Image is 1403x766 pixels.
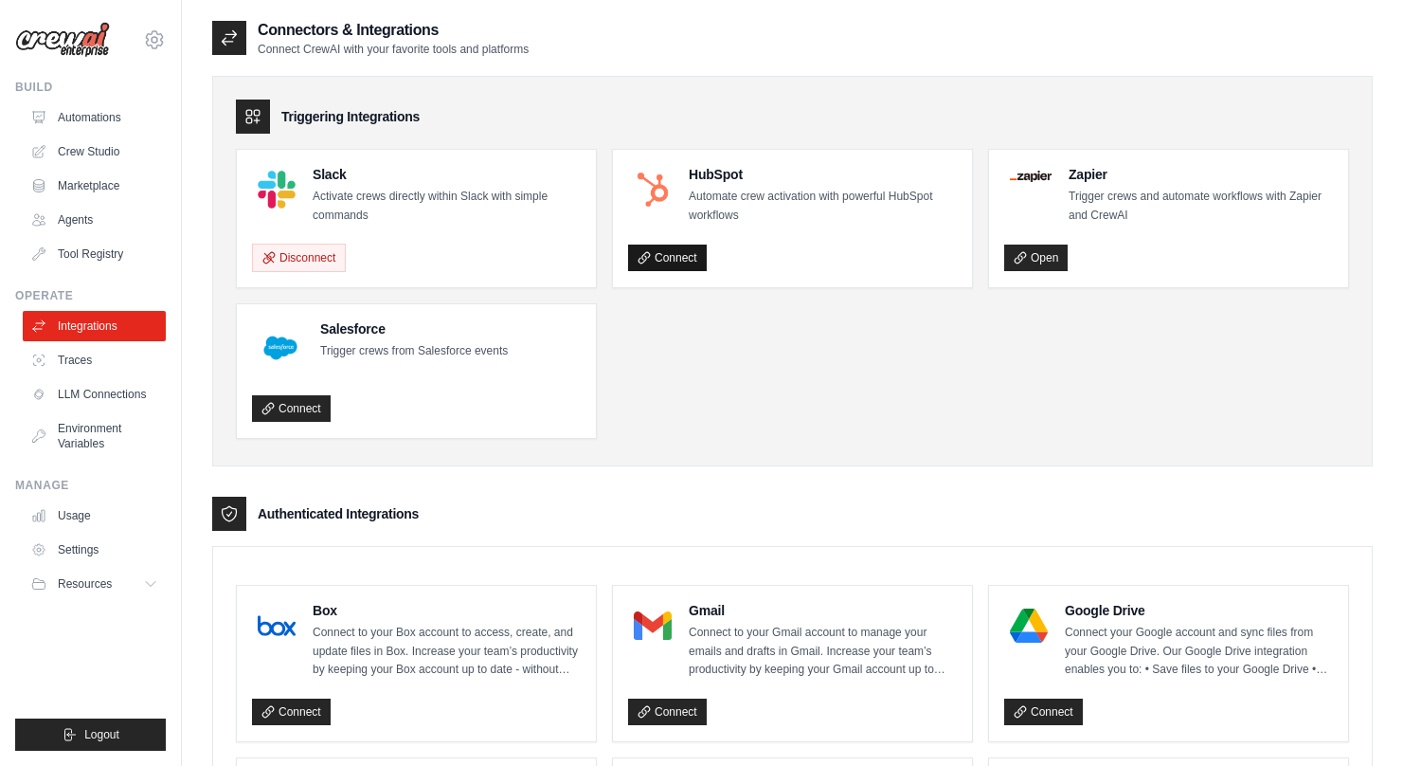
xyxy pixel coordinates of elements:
[23,345,166,375] a: Traces
[258,504,419,523] h3: Authenticated Integrations
[634,171,672,209] img: HubSpot Logo
[258,42,529,57] p: Connect CrewAI with your favorite tools and platforms
[281,107,420,126] h3: Triggering Integrations
[23,379,166,410] a: LLM Connections
[1010,607,1048,645] img: Google Drive Logo
[689,624,957,680] p: Connect to your Gmail account to manage your emails and drafts in Gmail. Increase your team’s pro...
[15,80,166,95] div: Build
[1069,165,1333,184] h4: Zapier
[23,102,166,133] a: Automations
[23,535,166,565] a: Settings
[15,478,166,493] div: Manage
[252,395,331,422] a: Connect
[1065,624,1333,680] p: Connect your Google account and sync files from your Google Drive. Our Google Drive integration e...
[23,171,166,201] a: Marketplace
[634,607,672,645] img: Gmail Logo
[1010,171,1052,182] img: Zapier Logo
[252,699,331,725] a: Connect
[320,342,508,361] p: Trigger crews from Salesforce events
[23,239,166,269] a: Tool Registry
[313,165,581,184] h4: Slack
[23,501,166,531] a: Usage
[15,719,166,751] button: Logout
[258,325,303,371] img: Salesforce Logo
[15,22,110,58] img: Logo
[84,727,119,742] span: Logout
[23,205,166,235] a: Agents
[313,624,581,680] p: Connect to your Box account to access, create, and update files in Box. Increase your team’s prod...
[258,19,529,42] h2: Connectors & Integrations
[258,171,296,209] img: Slack Logo
[313,601,581,620] h4: Box
[23,569,166,599] button: Resources
[1004,699,1083,725] a: Connect
[689,165,957,184] h4: HubSpot
[15,288,166,303] div: Operate
[1065,601,1333,620] h4: Google Drive
[258,607,296,645] img: Box Logo
[1004,245,1068,271] a: Open
[23,311,166,341] a: Integrations
[689,601,957,620] h4: Gmail
[23,137,166,167] a: Crew Studio
[320,319,508,338] h4: Salesforce
[628,699,707,725] a: Connect
[628,245,707,271] a: Connect
[58,576,112,592] span: Resources
[23,413,166,459] a: Environment Variables
[1069,188,1333,225] p: Trigger crews and automate workflows with Zapier and CrewAI
[689,188,957,225] p: Automate crew activation with powerful HubSpot workflows
[252,244,346,272] button: Disconnect
[313,188,581,225] p: Activate crews directly within Slack with simple commands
